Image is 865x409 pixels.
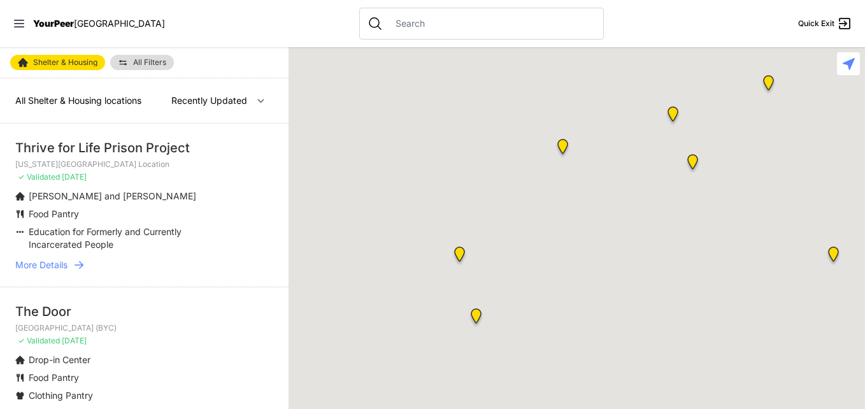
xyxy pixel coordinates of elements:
span: Shelter & Housing [33,59,97,66]
span: ✓ Validated [18,172,60,182]
div: Trinity Lutheran Church [550,134,576,164]
span: Food Pantry [29,208,79,219]
span: Clothing Pantry [29,390,93,401]
span: All Shelter & Housing locations [15,95,141,106]
span: Education for Formerly and Currently Incarcerated People [29,226,182,250]
a: YourPeer[GEOGRAPHIC_DATA] [33,20,165,27]
span: Food Pantry [29,372,79,383]
span: [PERSON_NAME] and [PERSON_NAME] [29,190,196,201]
div: 820 MRT Residential Chemical Dependence Treatment Program [660,101,686,132]
span: [DATE] [62,336,87,345]
a: All Filters [110,55,174,70]
span: All Filters [133,59,166,66]
span: [GEOGRAPHIC_DATA] [74,18,165,29]
div: The Door [15,303,273,320]
span: Quick Exit [798,18,834,29]
input: Search [388,17,596,30]
div: Hamilton Senior Center [463,303,489,334]
a: Shelter & Housing [10,55,105,70]
span: ✓ Validated [18,336,60,345]
span: Drop-in Center [29,354,90,365]
span: More Details [15,259,68,271]
div: Thrive for Life Prison Project [15,139,273,157]
a: More Details [15,259,273,271]
span: [DATE] [62,172,87,182]
p: [GEOGRAPHIC_DATA] (BYC) [15,323,273,333]
p: [US_STATE][GEOGRAPHIC_DATA] Location [15,159,273,169]
div: Keener Men's Shelter [820,241,847,272]
div: Administrative Office, No Walk-Ins [447,241,473,272]
a: Quick Exit [798,16,852,31]
span: YourPeer [33,18,74,29]
div: Bailey House, Inc. [755,70,782,101]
